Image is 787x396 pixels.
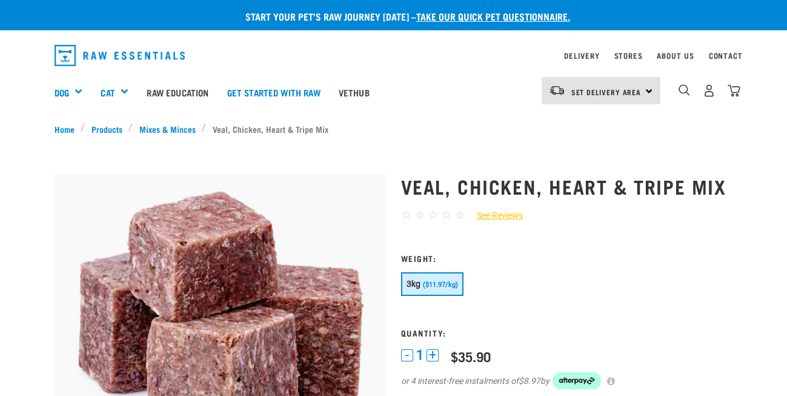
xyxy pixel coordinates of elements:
[465,209,523,222] a: See Reviews
[101,86,115,99] a: Cat
[451,349,491,364] div: $35.90
[401,208,411,222] span: ☆
[133,122,202,135] a: Mixes & Minces
[401,372,733,389] div: or 4 interest-free instalments of by
[401,253,733,263] h3: Weight:
[549,85,565,96] img: van-moving.png
[427,349,439,361] button: +
[401,328,733,337] h3: Quantity:
[401,175,733,197] h1: Veal, Chicken, Heart & Tripe Mix
[55,122,733,135] nav: breadcrumbs
[45,40,743,71] nav: dropdown navigation
[519,375,540,388] span: $8.97
[614,53,643,58] a: Stores
[138,68,218,116] a: Raw Education
[564,53,599,58] a: Delivery
[553,372,601,389] img: Afterpay
[401,272,463,296] button: 3kg ($11.97/kg)
[657,53,694,58] a: About Us
[401,349,413,361] button: -
[416,13,570,19] a: take our quick pet questionnaire.
[703,84,716,97] img: user.png
[55,86,69,99] a: Dog
[407,279,421,289] span: 3kg
[218,68,330,116] a: Get started with Raw
[428,208,438,222] span: ☆
[441,208,451,222] span: ☆
[423,281,458,289] span: ($11.97/kg)
[85,122,128,135] a: Products
[330,68,379,116] a: Vethub
[454,208,465,222] span: ☆
[414,208,425,222] span: ☆
[55,122,81,135] a: Home
[416,349,423,361] span: 1
[679,84,690,96] img: home-icon-1@2x.png
[728,84,740,97] img: home-icon@2x.png
[709,53,743,58] a: Contact
[571,90,642,94] span: Set Delivery Area
[55,45,185,66] img: Raw Essentials Logo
